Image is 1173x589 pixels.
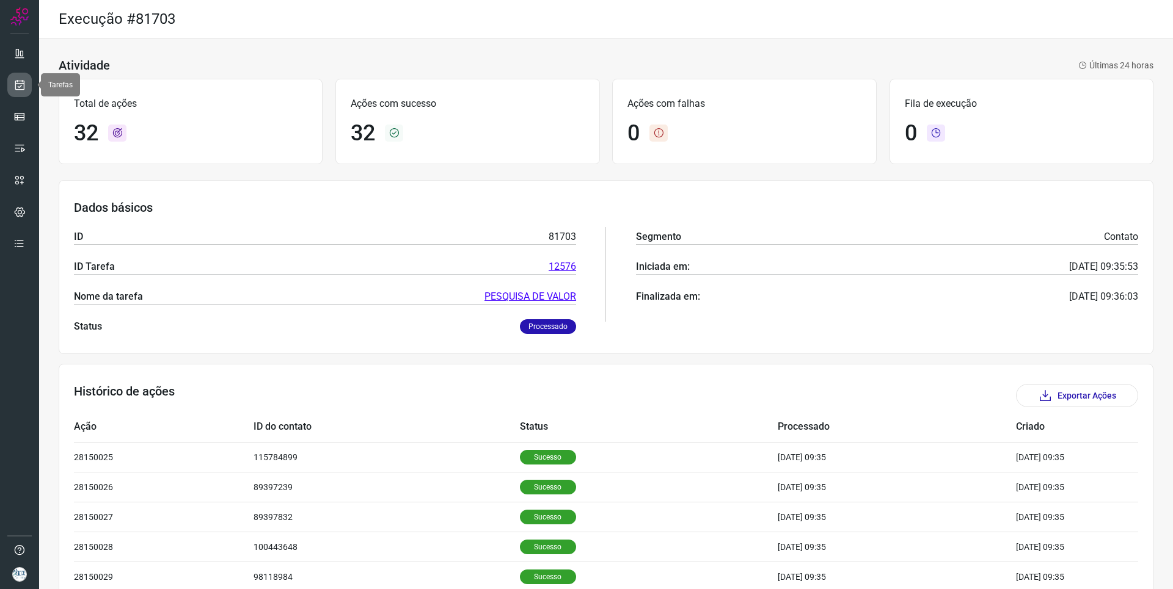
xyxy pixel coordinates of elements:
[627,120,640,146] h1: 0
[254,472,520,502] td: 89397239
[549,259,576,274] a: 12576
[1016,384,1138,407] button: Exportar Ações
[351,120,375,146] h1: 32
[351,96,584,111] p: Ações com sucesso
[520,480,576,494] p: Sucesso
[74,259,115,274] p: ID Tarefa
[254,412,520,442] td: ID do contato
[1016,412,1102,442] td: Criado
[74,412,254,442] td: Ação
[74,319,102,334] p: Status
[627,96,861,111] p: Ações com falhas
[74,200,1138,215] h3: Dados básicos
[484,289,576,304] a: PESQUISA DE VALOR
[905,96,1138,111] p: Fila de execução
[12,567,27,582] img: 2df383a8bc393265737507963739eb71.PNG
[48,81,73,89] span: Tarefas
[74,502,254,532] td: 28150027
[59,10,175,28] h2: Execução #81703
[1016,442,1102,472] td: [DATE] 09:35
[778,532,1016,562] td: [DATE] 09:35
[520,510,576,524] p: Sucesso
[74,120,98,146] h1: 32
[778,412,1016,442] td: Processado
[520,319,576,334] p: Processado
[1078,59,1153,72] p: Últimas 24 horas
[74,442,254,472] td: 28150025
[636,289,700,304] p: Finalizada em:
[74,229,83,244] p: ID
[254,442,520,472] td: 115784899
[778,472,1016,502] td: [DATE] 09:35
[74,472,254,502] td: 28150026
[74,532,254,562] td: 28150028
[636,229,681,244] p: Segmento
[520,450,576,464] p: Sucesso
[74,96,307,111] p: Total de ações
[1016,532,1102,562] td: [DATE] 09:35
[1069,289,1138,304] p: [DATE] 09:36:03
[1016,502,1102,532] td: [DATE] 09:35
[1104,229,1138,244] p: Contato
[74,289,143,304] p: Nome da tarefa
[520,569,576,584] p: Sucesso
[10,7,29,26] img: Logo
[905,120,917,146] h1: 0
[1016,472,1102,502] td: [DATE] 09:35
[549,229,576,244] p: 81703
[254,532,520,562] td: 100443648
[778,502,1016,532] td: [DATE] 09:35
[254,502,520,532] td: 89397832
[59,58,110,73] h3: Atividade
[520,540,576,554] p: Sucesso
[520,412,778,442] td: Status
[636,259,690,274] p: Iniciada em:
[74,384,175,407] h3: Histórico de ações
[778,442,1016,472] td: [DATE] 09:35
[1069,259,1138,274] p: [DATE] 09:35:53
